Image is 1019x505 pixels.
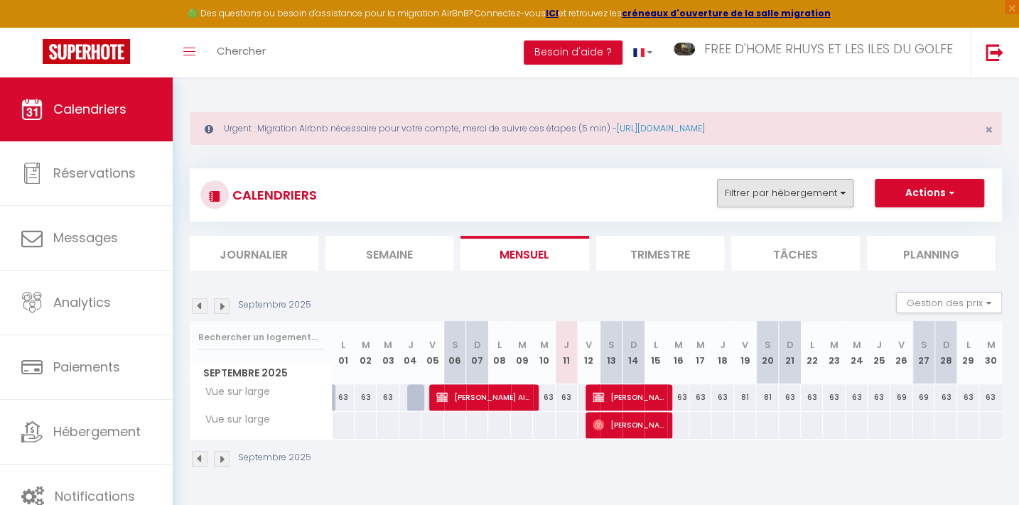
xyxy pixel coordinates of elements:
[421,321,443,384] th: 05
[596,236,725,271] li: Trimestre
[190,112,1002,145] div: Urgent : Migration Airbnb nécessaire pour votre compte, merci de suivre ces étapes (5 min) -
[229,179,317,211] h3: CALENDRIERS
[868,321,890,384] th: 25
[979,321,1002,384] th: 30
[957,321,979,384] th: 29
[756,384,778,411] div: 81
[377,384,399,411] div: 63
[193,412,274,428] span: Vue sur large
[333,384,355,411] div: 63
[711,321,733,384] th: 18
[217,43,266,58] span: Chercher
[53,293,111,311] span: Analytics
[934,384,956,411] div: 63
[325,236,454,271] li: Semaine
[689,384,711,411] div: 63
[689,321,711,384] th: 17
[667,384,689,411] div: 63
[985,121,993,139] span: ×
[546,7,559,19] a: ICI
[801,384,823,411] div: 63
[511,321,533,384] th: 09
[556,321,578,384] th: 11
[238,451,311,465] p: Septembre 2025
[853,338,861,352] abbr: M
[556,384,578,411] div: 63
[466,321,488,384] th: 07
[193,384,274,400] span: Vue sur large
[190,236,318,271] li: Journalier
[407,338,413,352] abbr: J
[846,384,868,411] div: 63
[731,236,860,271] li: Tâches
[524,40,622,65] button: Besoin d'aide ?
[11,6,54,48] button: Ouvrir le widget de chat LiveChat
[608,338,615,352] abbr: S
[867,236,996,271] li: Planning
[429,338,436,352] abbr: V
[764,338,770,352] abbr: S
[497,338,502,352] abbr: L
[533,384,555,411] div: 63
[875,179,984,207] button: Actions
[959,441,1008,494] iframe: Chat
[533,321,555,384] th: 10
[898,338,905,352] abbr: V
[488,321,510,384] th: 08
[355,384,377,411] div: 63
[979,384,1002,411] div: 63
[436,384,532,411] span: [PERSON_NAME] AIRBNB
[622,321,645,384] th: 14
[517,338,526,352] abbr: M
[53,100,126,118] span: Calendriers
[190,363,332,384] span: Septembre 2025
[53,229,118,246] span: Messages
[823,384,845,411] div: 63
[617,122,705,134] a: [URL][DOMAIN_NAME]
[742,338,748,352] abbr: V
[578,321,600,384] th: 12
[474,338,481,352] abbr: D
[593,384,666,411] span: [PERSON_NAME] AIRBNB
[654,338,658,352] abbr: L
[986,43,1003,61] img: logout
[674,338,682,352] abbr: M
[53,358,120,376] span: Paiements
[564,338,569,352] abbr: J
[779,321,801,384] th: 21
[720,338,726,352] abbr: J
[876,338,882,352] abbr: J
[206,28,276,77] a: Chercher
[663,28,971,77] a: ... FREE D'HOME RHUYS ET LES ILES DU GOLFE
[786,338,793,352] abbr: D
[674,43,695,55] img: ...
[912,321,934,384] th: 27
[384,338,392,352] abbr: M
[667,321,689,384] th: 16
[586,338,592,352] abbr: V
[868,384,890,411] div: 63
[934,321,956,384] th: 28
[55,487,135,505] span: Notifications
[823,321,845,384] th: 23
[53,164,136,182] span: Réservations
[986,338,995,352] abbr: M
[890,321,912,384] th: 26
[966,338,971,352] abbr: L
[53,423,141,440] span: Hébergement
[734,321,756,384] th: 19
[238,298,311,312] p: Septembre 2025
[399,321,421,384] th: 04
[593,411,666,438] span: [PERSON_NAME]
[912,384,934,411] div: 69
[779,384,801,411] div: 63
[540,338,549,352] abbr: M
[622,7,831,19] a: créneaux d'ouverture de la salle migration
[756,321,778,384] th: 20
[717,179,853,207] button: Filtrer par hébergement
[341,338,345,352] abbr: L
[630,338,637,352] abbr: D
[333,321,355,384] th: 01
[711,384,733,411] div: 63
